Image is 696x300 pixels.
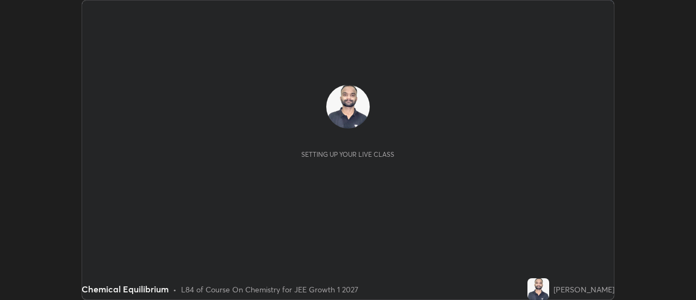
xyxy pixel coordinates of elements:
[554,284,614,295] div: [PERSON_NAME]
[173,284,177,295] div: •
[301,150,394,158] div: Setting up your live class
[82,283,169,296] div: Chemical Equilibrium
[326,85,370,128] img: be6de2d73fb94b1c9be2f2192f474e4d.jpg
[527,278,549,300] img: be6de2d73fb94b1c9be2f2192f474e4d.jpg
[181,284,358,295] div: L84 of Course On Chemistry for JEE Growth 1 2027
